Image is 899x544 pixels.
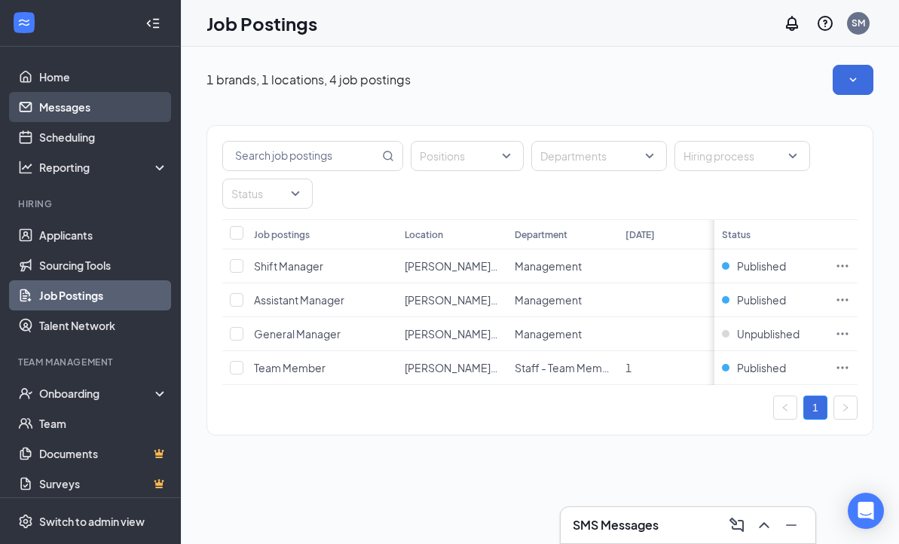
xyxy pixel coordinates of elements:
button: ChevronUp [752,513,776,537]
td: Arby's Huntingburg [397,283,507,317]
td: Staff - Team Member [507,351,617,385]
div: Location [405,228,443,241]
div: Onboarding [39,386,155,401]
div: Team Management [18,356,165,368]
span: [PERSON_NAME]'s Huntingburg [405,327,561,341]
td: Management [507,317,617,351]
p: 1 brands, 1 locations, 4 job postings [206,72,411,88]
a: Applicants [39,220,168,250]
span: [PERSON_NAME]'s Huntingburg [405,361,561,374]
a: Team [39,408,168,439]
span: right [841,403,850,412]
button: SmallChevronDown [833,65,873,95]
a: Job Postings [39,280,168,310]
button: left [773,396,797,420]
span: 1 [625,361,631,374]
div: Hiring [18,197,165,210]
svg: Analysis [18,160,33,175]
div: Department [515,228,567,241]
svg: Ellipses [835,360,850,375]
svg: ChevronUp [755,516,773,534]
svg: Settings [18,514,33,529]
a: Sourcing Tools [39,250,168,280]
svg: QuestionInfo [816,14,834,32]
h3: SMS Messages [573,517,659,533]
h1: Job Postings [206,11,317,36]
td: Management [507,283,617,317]
svg: Ellipses [835,292,850,307]
div: Switch to admin view [39,514,145,529]
a: Scheduling [39,122,168,152]
td: Arby's Huntingburg [397,249,507,283]
svg: Notifications [783,14,801,32]
svg: UserCheck [18,386,33,401]
span: Shift Manager [254,259,323,273]
button: ComposeMessage [725,513,749,537]
a: Home [39,62,168,92]
td: Management [507,249,617,283]
a: Talent Network [39,310,168,341]
svg: MagnifyingGlass [382,150,394,162]
li: Next Page [833,396,858,420]
div: SM [852,17,865,29]
input: Search job postings [223,142,379,170]
td: Arby's Huntingburg [397,351,507,385]
span: Management [515,293,582,307]
a: SurveysCrown [39,469,168,499]
span: General Manager [254,327,341,341]
svg: Collapse [145,16,161,31]
span: Unpublished [737,326,800,341]
span: Published [737,258,786,274]
div: Job postings [254,228,310,241]
span: left [781,403,790,412]
span: [PERSON_NAME]'s Huntingburg [405,259,561,273]
td: Arby's Huntingburg [397,317,507,351]
svg: Minimize [782,516,800,534]
th: Status [714,219,827,249]
span: Assistant Manager [254,293,344,307]
a: DocumentsCrown [39,439,168,469]
svg: WorkstreamLogo [17,15,32,30]
th: [DATE] [618,219,728,249]
svg: ComposeMessage [728,516,746,534]
span: Management [515,259,582,273]
li: 1 [803,396,827,420]
span: Published [737,292,786,307]
a: 1 [804,396,827,419]
span: Team Member [254,361,326,374]
li: Previous Page [773,396,797,420]
span: Staff - Team Member [515,361,619,374]
div: Reporting [39,160,169,175]
span: [PERSON_NAME]'s Huntingburg [405,293,561,307]
span: Management [515,327,582,341]
a: Messages [39,92,168,122]
button: right [833,396,858,420]
svg: Ellipses [835,326,850,341]
svg: Ellipses [835,258,850,274]
div: Open Intercom Messenger [848,493,884,529]
button: Minimize [779,513,803,537]
span: Published [737,360,786,375]
svg: SmallChevronDown [845,72,861,87]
